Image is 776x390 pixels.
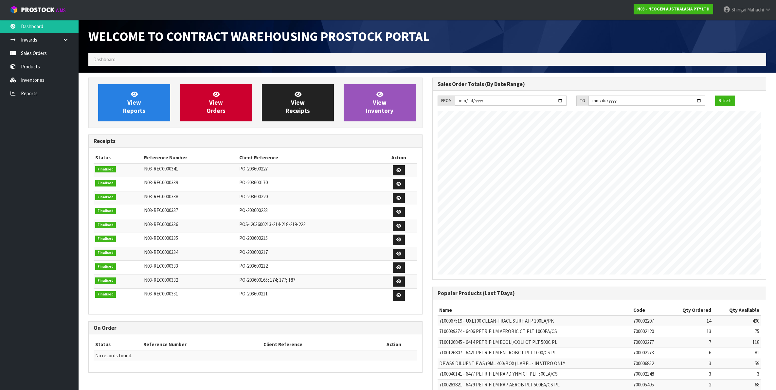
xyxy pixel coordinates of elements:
td: 14 [666,315,713,326]
span: N03-REC0000335 [144,235,178,241]
span: Welcome to Contract Warehousing ProStock Portal [88,28,429,44]
td: 700002120 [632,326,666,337]
h3: Popular Products (Last 7 Days) [438,290,761,296]
span: PO-203600227 [239,166,268,172]
span: View Orders [207,90,226,115]
a: ViewOrders [180,84,252,121]
span: Finalised [95,194,116,201]
span: POS- 203600213-214-218-219-222 [239,221,305,227]
a: ViewReports [98,84,170,121]
span: Finalised [95,291,116,298]
td: 6 [666,347,713,358]
span: Finalised [95,263,116,270]
td: 700006852 [632,358,666,368]
td: 7100040141 - 6477 PETRIFILM RAPD YNM CT PLT 500EA/CS [438,369,632,379]
td: 490 [713,315,761,326]
span: Finalised [95,180,116,186]
span: PO-203600223 [239,207,268,213]
span: View Inventory [366,90,393,115]
th: Status [94,152,142,163]
span: Finalised [95,277,116,284]
span: Dashboard [93,56,116,62]
span: N03-REC0000331 [144,291,178,297]
span: Finalised [95,166,116,173]
span: View Receipts [286,90,310,115]
a: ViewInventory [344,84,416,121]
td: 7100039374 - 6406 PETRIFILM AEROBIC CT PLT 1000EA/CS [438,326,632,337]
td: DPWS9 DILUENT PWS (9ML 400/BOX) LABEL - IN VITRO ONLY [438,358,632,368]
td: 118 [713,337,761,347]
span: N03-REC0000338 [144,193,178,200]
th: Reference Number [142,152,238,163]
th: Qty Ordered [666,305,713,315]
span: View Reports [123,90,145,115]
span: PO-203600220 [239,193,268,200]
td: 7100126807 - 6421 PETRIFILM ENTROBCT PLT 1000/CS PL [438,347,632,358]
span: Shingai [731,7,746,13]
span: ProStock [21,6,54,14]
td: 700002207 [632,315,666,326]
span: N03-REC0000332 [144,277,178,283]
td: 13 [666,326,713,337]
th: Qty Available [713,305,761,315]
th: Reference Number [142,339,262,350]
span: N03-REC0000337 [144,207,178,213]
span: Finalised [95,208,116,214]
th: Code [632,305,666,315]
span: PO-203600217 [239,249,268,255]
h3: On Order [94,325,417,331]
th: Client Reference [238,152,380,163]
td: 7100263821 - 6479 PETRIFILM RAP AEROB PLT 500EA/CS PL [438,379,632,390]
th: Action [380,152,417,163]
th: Name [438,305,632,315]
span: Finalised [95,236,116,242]
span: PO-203600165; 174; 177; 187 [239,277,295,283]
span: N03-REC0000336 [144,221,178,227]
h3: Sales Order Totals (By Date Range) [438,81,761,87]
td: 3 [666,358,713,368]
td: 75 [713,326,761,337]
span: PO-203600170 [239,179,268,186]
span: Mahachi [747,7,764,13]
h3: Receipts [94,138,417,144]
span: N03-REC0000334 [144,249,178,255]
td: 59 [713,358,761,368]
div: FROM [438,96,455,106]
td: 3 [713,369,761,379]
th: Client Reference [262,339,371,350]
span: N03-REC0000339 [144,179,178,186]
span: Finalised [95,222,116,228]
td: 700002277 [632,337,666,347]
button: Refresh [715,96,735,106]
td: 2 [666,379,713,390]
td: 7 [666,337,713,347]
td: 7100067519 - UXL100 CLEAN-TRACE SURF ATP 100EA/PK [438,315,632,326]
td: 700002273 [632,347,666,358]
td: 700002148 [632,369,666,379]
span: N03-REC0000341 [144,166,178,172]
small: WMS [56,7,66,13]
td: 700005495 [632,379,666,390]
span: PO-203600212 [239,263,268,269]
span: PO-203600211 [239,291,268,297]
td: 3 [666,369,713,379]
div: TO [576,96,588,106]
th: Status [94,339,142,350]
span: N03-REC0000333 [144,263,178,269]
td: 68 [713,379,761,390]
strong: N03 - NEOGEN AUSTRALASIA PTY LTD [637,6,710,12]
span: PO-203600215 [239,235,268,241]
td: 7100126845 - 6414 PETRIFILM ECOLI/COLI CT PLT 500C PL [438,337,632,347]
img: cube-alt.png [10,6,18,14]
span: Finalised [95,250,116,256]
td: No records found. [94,350,417,361]
td: 81 [713,347,761,358]
a: ViewReceipts [262,84,334,121]
th: Action [371,339,417,350]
